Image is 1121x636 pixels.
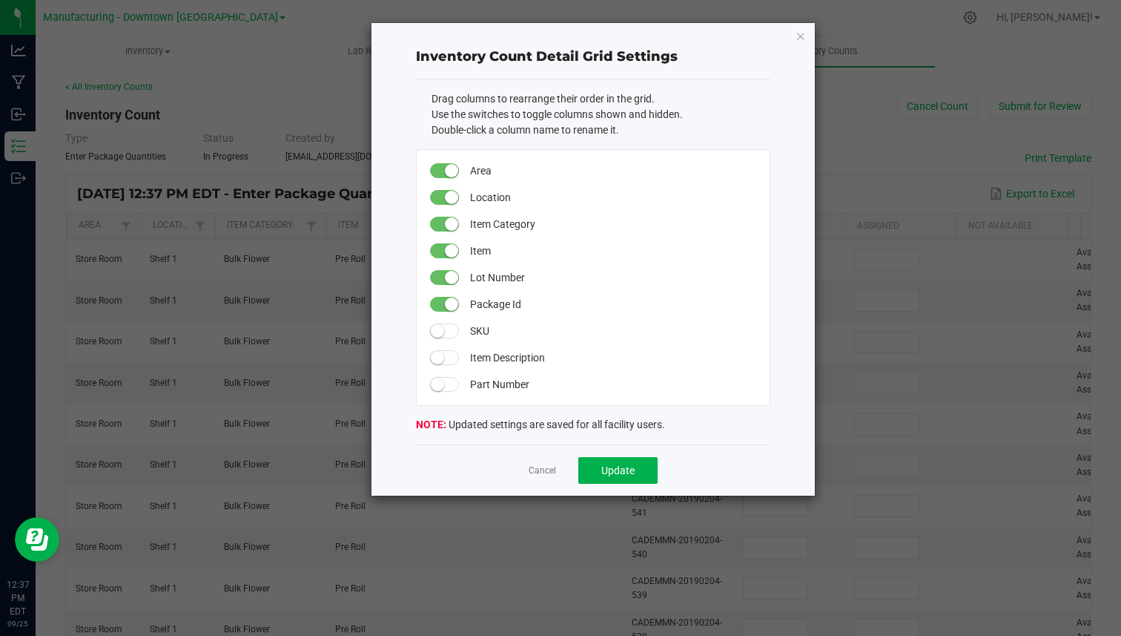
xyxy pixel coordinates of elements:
[15,517,59,562] iframe: Resource center
[470,291,754,318] span: Package Id
[470,344,754,371] span: Item Description
[470,264,754,291] span: Lot Number
[470,237,754,264] span: Item
[470,371,754,398] span: Part Number
[470,318,754,344] span: SKU
[431,91,770,107] li: Drag columns to rearrange their order in the grid.
[416,47,770,67] div: Inventory Count Detail Grid Settings
[431,122,770,138] li: Double-click a column name to rename it.
[578,457,658,484] button: Update
[470,184,754,211] span: Location
[470,157,754,184] span: Area
[529,465,556,477] a: Cancel
[601,465,635,476] span: Update
[431,107,770,122] li: Use the switches to toggle columns shown and hidden.
[470,211,754,237] span: Item Category
[416,419,665,430] span: Updated settings are saved for all facility users.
